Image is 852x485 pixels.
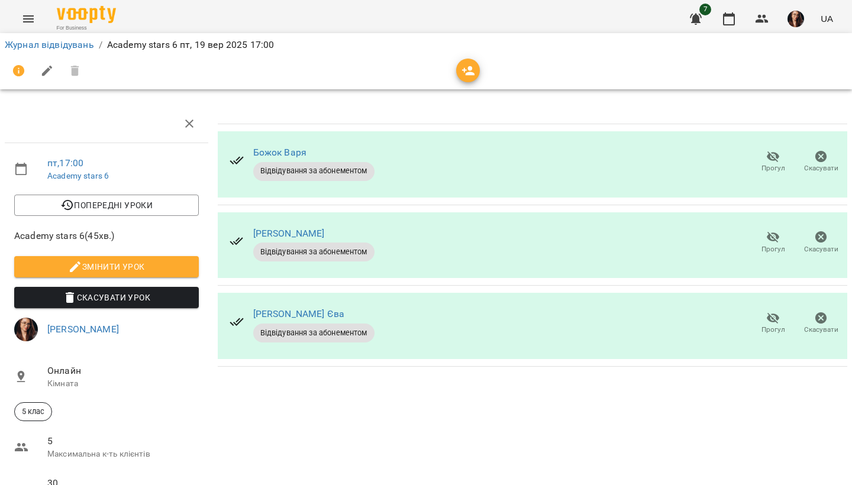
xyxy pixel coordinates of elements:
a: Божок Варя [253,147,306,158]
span: Відвідування за абонементом [253,247,375,257]
button: Скасувати [797,226,845,259]
span: 7 [699,4,711,15]
span: Academy stars 6 ( 45 хв. ) [14,229,199,243]
img: 98f67e136ad320ec805f6b97c77d7e7d.jpg [788,11,804,27]
div: 5 клас [14,402,52,421]
nav: breadcrumb [5,38,847,52]
a: [PERSON_NAME] [253,228,325,239]
button: Попередні уроки [14,195,199,216]
p: Кімната [47,378,199,390]
span: Скасувати Урок [24,290,189,305]
span: Скасувати [804,325,838,335]
p: Максимальна к-ть клієнтів [47,448,199,460]
span: Скасувати [804,244,838,254]
span: 5 клас [15,406,51,417]
button: Скасувати [797,145,845,179]
button: Прогул [749,145,797,179]
button: Скасувати Урок [14,287,199,308]
a: Academy stars 6 [47,171,109,180]
li: / [99,38,102,52]
button: Скасувати [797,307,845,340]
button: Прогул [749,226,797,259]
span: Скасувати [804,163,838,173]
span: Прогул [761,244,785,254]
span: Онлайн [47,364,199,378]
a: [PERSON_NAME] [47,324,119,335]
span: For Business [57,24,116,32]
p: Academy stars 6 пт, 19 вер 2025 17:00 [107,38,274,52]
span: Прогул [761,163,785,173]
span: Змінити урок [24,260,189,274]
a: Журнал відвідувань [5,39,94,50]
span: Відвідування за абонементом [253,166,375,176]
span: Попередні уроки [24,198,189,212]
a: пт , 17:00 [47,157,83,169]
button: Menu [14,5,43,33]
button: UA [816,8,838,30]
span: Відвідування за абонементом [253,328,375,338]
a: [PERSON_NAME] Єва [253,308,345,319]
span: 5 [47,434,199,448]
span: UA [821,12,833,25]
img: 98f67e136ad320ec805f6b97c77d7e7d.jpg [14,318,38,341]
button: Змінити урок [14,256,199,277]
span: Прогул [761,325,785,335]
button: Прогул [749,307,797,340]
img: Voopty Logo [57,6,116,23]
